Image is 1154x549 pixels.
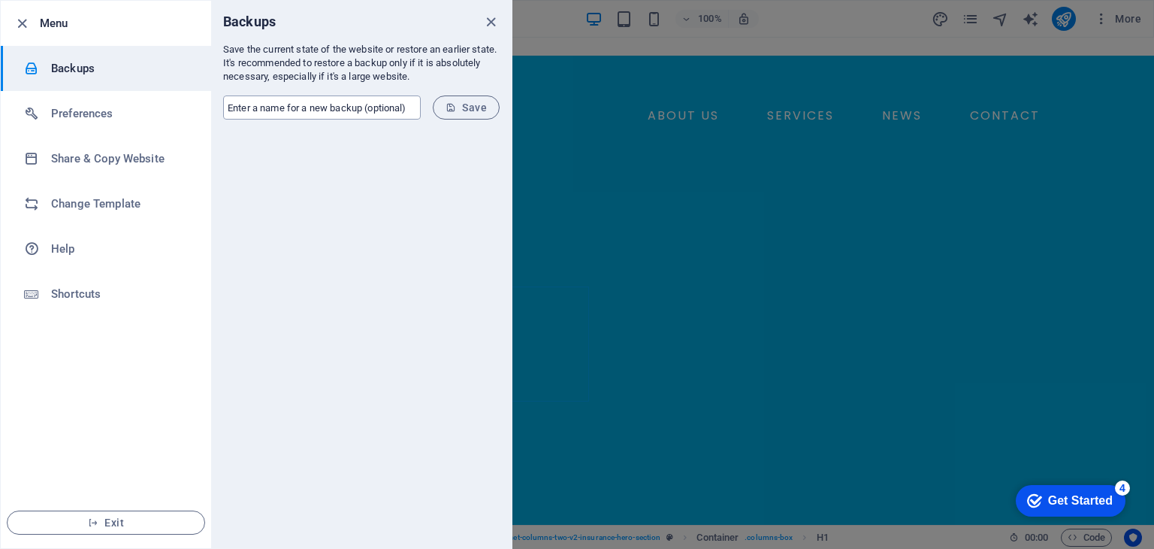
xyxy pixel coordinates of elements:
[7,511,205,535] button: Exit
[482,13,500,31] button: close
[44,17,109,30] div: Get Started
[40,14,199,32] h6: Menu
[51,150,190,168] h6: Share & Copy Website
[433,96,500,120] button: Save
[446,102,487,114] span: Save
[223,13,276,31] h6: Backups
[51,105,190,123] h6: Preferences
[51,285,190,303] h6: Shortcuts
[51,240,190,258] h6: Help
[111,3,126,18] div: 4
[51,59,190,77] h6: Backups
[51,195,190,213] h6: Change Template
[1,226,211,271] a: Help
[223,96,421,120] input: Enter a name for a new backup (optional)
[20,517,192,529] span: Exit
[12,8,122,39] div: Get Started 4 items remaining, 20% complete
[223,43,500,83] p: Save the current state of the website or restore an earlier state. It's recommended to restore a ...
